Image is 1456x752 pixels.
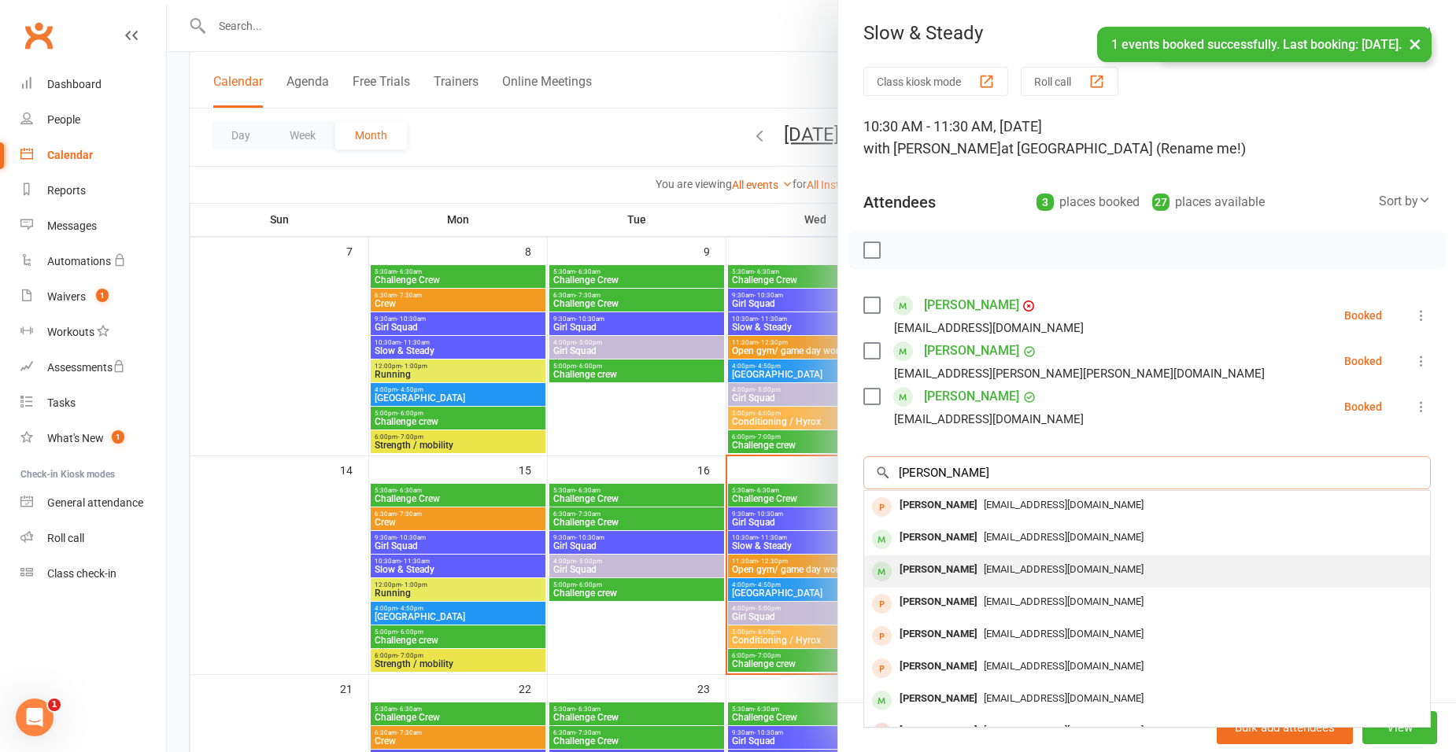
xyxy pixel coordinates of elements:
div: prospect [872,497,892,517]
a: Workouts [20,315,166,350]
div: Attendees [863,191,936,213]
div: Roll call [47,532,84,544]
iframe: Intercom live chat [16,699,54,736]
a: Class kiosk mode [20,556,166,592]
div: Workouts [47,326,94,338]
div: Sort by [1379,191,1431,212]
div: [EMAIL_ADDRESS][PERSON_NAME][PERSON_NAME][DOMAIN_NAME] [894,363,1265,384]
a: Automations [20,244,166,279]
div: [EMAIL_ADDRESS][DOMAIN_NAME] [894,318,1084,338]
div: Automations [47,255,111,267]
span: at [GEOGRAPHIC_DATA] (Rename me!) [1001,140,1246,157]
button: Bulk add attendees [1217,711,1353,744]
a: Waivers 1 [20,279,166,315]
a: Calendar [20,138,166,173]
div: member [872,691,892,710]
button: Class kiosk mode [863,67,1008,96]
div: member [872,529,892,549]
div: Booked [1344,401,1382,412]
a: Clubworx [19,16,58,55]
div: member [872,723,892,743]
div: Calendar [47,149,93,161]
div: Waivers [47,290,86,303]
a: What's New1 [20,421,166,456]
div: 10:30 AM - 11:30 AM, [DATE] [863,116,1431,160]
div: Reports [47,184,86,197]
div: 1 events booked successfully. Last booking: [DATE]. [1097,27,1432,62]
span: [EMAIL_ADDRESS][DOMAIN_NAME] [984,660,1144,672]
a: Assessments [20,350,166,385]
span: 1 [48,699,61,711]
div: places available [1152,191,1265,213]
a: [PERSON_NAME] [924,384,1019,409]
div: Assessments [47,361,125,374]
a: Roll call [20,521,166,556]
div: Class check-in [47,567,116,580]
span: 1 [96,289,109,302]
div: Dashboard [47,78,102,90]
a: [PERSON_NAME] [924,293,1019,318]
div: prospect [872,658,892,678]
div: [PERSON_NAME] [893,526,984,549]
a: Messages [20,208,166,244]
div: 27 [1152,194,1170,211]
span: [EMAIL_ADDRESS][DOMAIN_NAME] [984,595,1144,607]
div: People [47,113,80,126]
a: Dashboard [20,67,166,102]
span: [EMAIL_ADDRESS][DOMAIN_NAME] [984,531,1144,543]
span: with [PERSON_NAME] [863,140,1001,157]
div: [PERSON_NAME] [893,591,984,614]
div: [PERSON_NAME] [893,687,984,710]
a: General attendance kiosk mode [20,485,166,521]
div: member [872,562,892,581]
div: [PERSON_NAME] [893,494,984,517]
span: [EMAIL_ADDRESS][DOMAIN_NAME] [984,499,1144,511]
span: [EMAIL_ADDRESS][DOMAIN_NAME] [984,692,1144,704]
span: [EMAIL_ADDRESS][DOMAIN_NAME] [984,563,1144,575]
span: [EMAIL_ADDRESS][DOMAIN_NAME] [984,628,1144,640]
div: [PERSON_NAME] [893,623,984,646]
a: Reports [20,173,166,208]
a: People [20,102,166,138]
div: Messages [47,219,97,232]
div: What's New [47,432,104,444]
a: [PERSON_NAME] [924,338,1019,363]
div: places booked [1037,191,1140,213]
div: General attendance [47,496,143,509]
div: Slow & Steady [838,22,1456,44]
div: [PERSON_NAME] [893,655,984,678]
span: [EMAIL_ADDRESS][DOMAIN_NAME] [984,724,1144,736]
div: prospect [872,626,892,646]
div: 3 [1037,194,1054,211]
div: [PERSON_NAME] [893,720,984,743]
span: 1 [112,430,124,444]
div: Tasks [47,396,76,409]
button: View [1362,711,1437,744]
input: Search to add attendees [863,456,1431,489]
div: prospect [872,594,892,614]
div: Booked [1344,310,1382,321]
a: Tasks [20,385,166,421]
div: [EMAIL_ADDRESS][DOMAIN_NAME] [894,409,1084,429]
div: Booked [1344,356,1382,367]
button: × [1401,27,1429,61]
div: [PERSON_NAME] [893,558,984,581]
button: Roll call [1021,67,1118,96]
